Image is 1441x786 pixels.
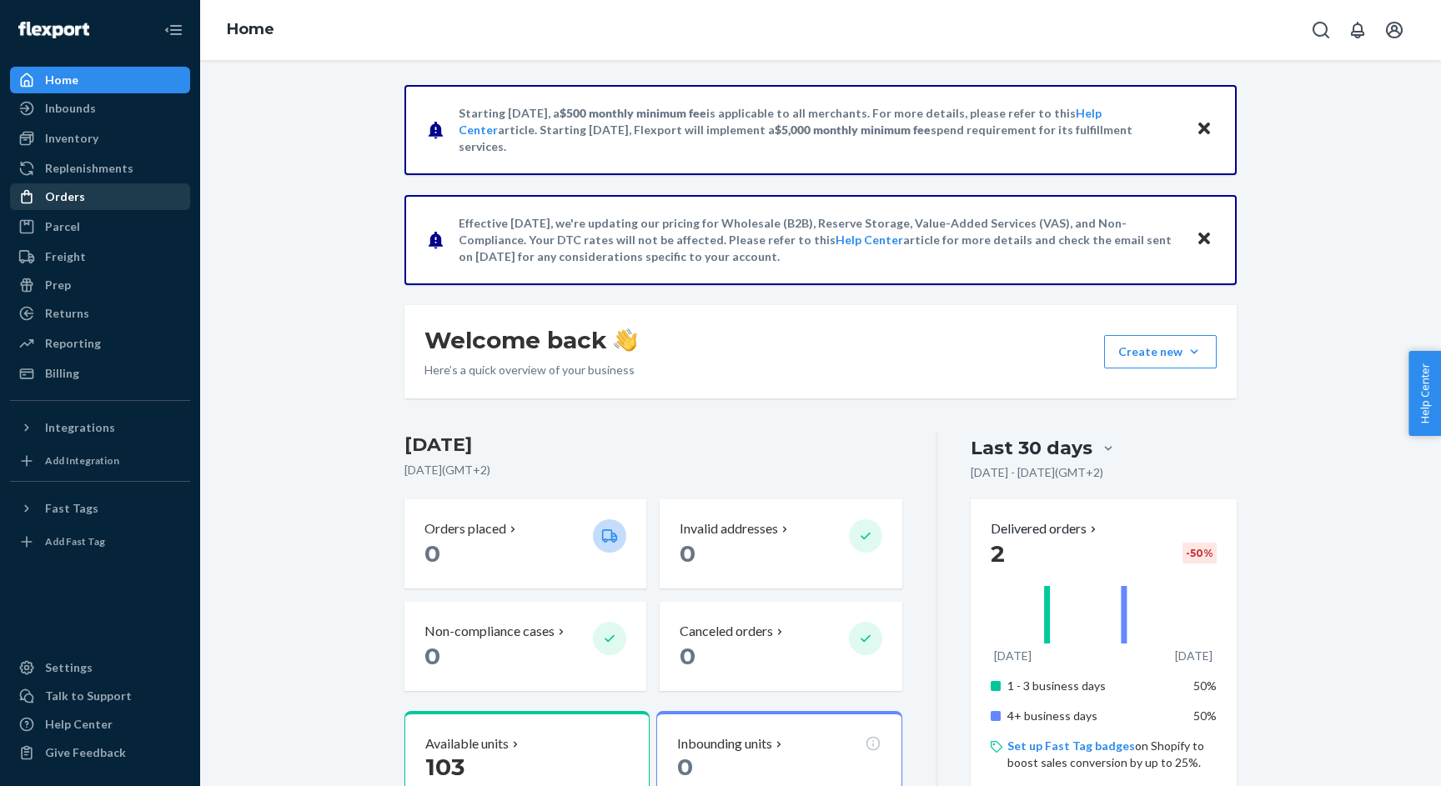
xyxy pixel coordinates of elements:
[1378,13,1411,47] button: Open account menu
[424,519,506,538] p: Orders placed
[994,648,1032,664] p: [DATE]
[560,106,706,120] span: $500 monthly minimum fee
[1007,678,1172,694] p: 1 - 3 business days
[404,462,902,478] p: [DATE] ( GMT+2 )
[227,20,274,38] a: Home
[45,335,101,352] div: Reporting
[1341,13,1374,47] button: Open notifications
[45,248,86,265] div: Freight
[10,739,190,766] button: Give Feedback
[660,499,901,588] button: Invalid addresses 0
[45,419,115,436] div: Integrations
[10,528,190,555] a: Add Fast Tag
[10,272,190,298] a: Prep
[10,300,190,327] a: Returns
[10,360,190,387] a: Billing
[157,13,190,47] button: Close Navigation
[680,539,695,568] span: 0
[404,602,646,691] button: Non-compliance cases 0
[45,453,119,468] div: Add Integration
[425,734,509,753] p: Available units
[45,365,79,382] div: Billing
[425,753,464,781] span: 103
[1007,708,1172,724] p: 4+ business days
[459,105,1180,155] p: Starting [DATE], a is applicable to all merchants. For more details, please refer to this article...
[677,734,772,753] p: Inbounding units
[1193,118,1215,142] button: Close
[971,464,1103,481] p: [DATE] - [DATE] ( GMT+2 )
[1104,335,1217,368] button: Create new
[10,213,190,240] a: Parcel
[10,448,190,474] a: Add Integration
[45,160,133,177] div: Replenishments
[775,123,931,137] span: $5,000 monthly minimum fee
[10,330,190,357] a: Reporting
[1304,13,1338,47] button: Open Search Box
[991,539,1005,568] span: 2
[404,432,902,458] h3: [DATE]
[424,362,637,378] p: Here’s a quick overview of your business
[10,95,190,122] a: Inbounds
[10,711,190,738] a: Help Center
[10,654,190,681] a: Settings
[18,22,89,38] img: Flexport logo
[45,305,89,322] div: Returns
[660,602,901,691] button: Canceled orders 0
[10,495,190,522] button: Fast Tags
[677,753,693,781] span: 0
[991,519,1100,538] button: Delivered orders
[1193,678,1217,693] span: 50%
[10,155,190,182] a: Replenishments
[680,642,695,670] span: 0
[1193,228,1215,252] button: Close
[1193,708,1217,723] span: 50%
[10,414,190,441] button: Integrations
[45,744,126,761] div: Give Feedback
[45,534,105,548] div: Add Fast Tag
[459,215,1180,265] p: Effective [DATE], we're updating our pricing for Wholesale (B2B), Reserve Storage, Value-Added Se...
[45,100,96,117] div: Inbounds
[45,277,71,293] div: Prep
[213,6,288,54] ol: breadcrumbs
[45,500,98,517] div: Fast Tags
[971,435,1092,461] div: Last 30 days
[614,328,637,352] img: hand-wave emoji
[1408,351,1441,436] button: Help Center
[45,716,113,733] div: Help Center
[836,233,903,247] a: Help Center
[1007,738,1135,753] a: Set up Fast Tag badges
[10,125,190,152] a: Inventory
[10,243,190,270] a: Freight
[680,622,773,641] p: Canceled orders
[1182,543,1217,563] div: -50 %
[45,659,93,676] div: Settings
[45,130,98,147] div: Inventory
[1175,648,1213,664] p: [DATE]
[45,188,85,205] div: Orders
[10,183,190,210] a: Orders
[680,519,778,538] p: Invalid addresses
[424,622,555,641] p: Non-compliance cases
[10,683,190,709] a: Talk to Support
[404,499,646,588] button: Orders placed 0
[45,218,80,235] div: Parcel
[1007,738,1217,771] p: on Shopify to boost sales conversion by up to 25%.
[424,539,440,568] span: 0
[10,67,190,93] a: Home
[424,325,637,355] h1: Welcome back
[45,72,78,88] div: Home
[45,688,132,704] div: Talk to Support
[424,642,440,670] span: 0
